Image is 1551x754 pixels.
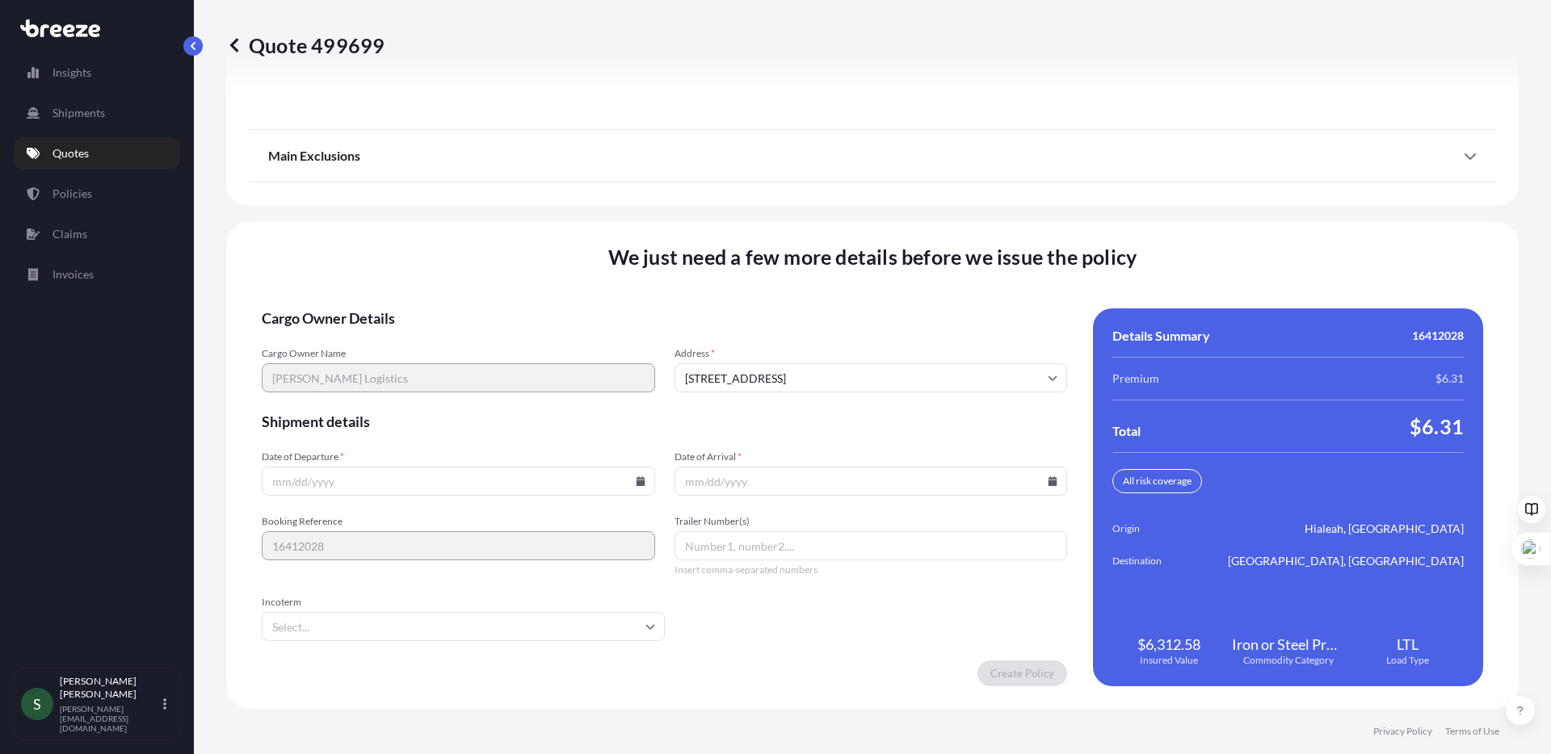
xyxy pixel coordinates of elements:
a: Policies [14,178,180,210]
span: Main Exclusions [268,148,360,164]
input: Number1, number2,... [675,531,1068,560]
p: Quote 499699 [226,32,385,58]
span: Trailer Number(s) [675,515,1068,528]
span: We just need a few more details before we issue the policy [608,244,1137,270]
a: Invoices [14,258,180,291]
a: Privacy Policy [1373,725,1432,738]
input: Your internal reference [262,531,655,560]
a: Claims [14,218,180,250]
p: Claims [53,226,87,242]
input: mm/dd/yyyy [675,467,1068,496]
span: Load Type [1386,654,1429,667]
div: All risk coverage [1112,469,1202,493]
a: Terms of Use [1445,725,1499,738]
button: Create Policy [977,660,1067,686]
span: Date of Arrival [675,450,1068,463]
span: Booking Reference [262,515,655,528]
span: Destination [1112,553,1203,569]
span: Iron or Steel Products [1232,635,1345,654]
span: Cargo Owner Details [262,308,1067,328]
p: Shipments [53,105,105,121]
span: Origin [1112,521,1203,537]
span: $6.31 [1410,413,1464,439]
input: mm/dd/yyyy [262,467,655,496]
p: [PERSON_NAME][EMAIL_ADDRESS][DOMAIN_NAME] [60,704,160,733]
span: LTL [1397,635,1419,654]
a: Quotes [14,137,180,170]
span: Total [1112,423,1141,439]
p: Invoices [53,266,94,283]
span: Incoterm [262,596,665,609]
span: S [33,696,41,712]
span: Insured Value [1140,654,1198,667]
input: Cargo owner address [675,363,1068,392]
span: [GEOGRAPHIC_DATA], [GEOGRAPHIC_DATA] [1228,553,1464,569]
span: $6,312.58 [1137,635,1200,654]
span: Commodity Category [1243,654,1334,667]
p: [PERSON_NAME] [PERSON_NAME] [60,675,160,701]
span: $6.31 [1435,371,1464,387]
a: Insights [14,57,180,89]
p: Create Policy [990,665,1054,681]
span: 16412028 [1412,328,1464,344]
span: Insert comma-separated numbers [675,563,1068,576]
div: Main Exclusions [268,136,1477,175]
input: Select... [262,612,665,641]
p: Quotes [53,145,89,161]
p: Insights [53,65,91,81]
span: Hialeah, [GEOGRAPHIC_DATA] [1305,521,1464,537]
span: Date of Departure [262,450,655,463]
span: Details Summary [1112,328,1210,344]
span: Shipment details [262,412,1067,431]
span: Premium [1112,371,1159,387]
p: Policies [53,186,92,202]
span: Address [675,347,1068,360]
a: Shipments [14,97,180,129]
span: Cargo Owner Name [262,347,655,360]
